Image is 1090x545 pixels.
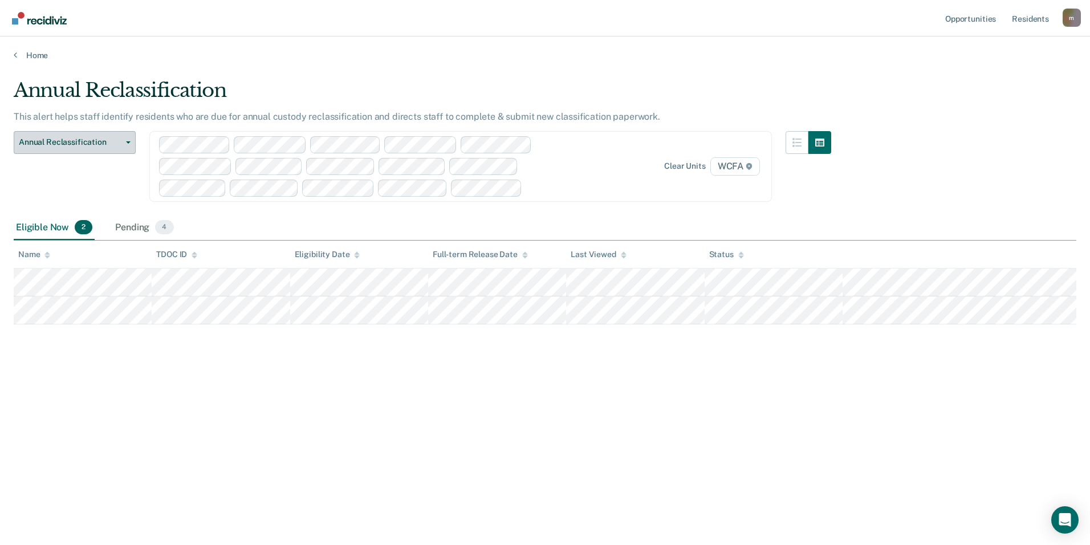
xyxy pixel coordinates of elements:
[75,220,92,235] span: 2
[1063,9,1081,27] button: Profile dropdown button
[12,12,67,25] img: Recidiviz
[14,79,831,111] div: Annual Reclassification
[156,250,197,259] div: TDOC ID
[14,131,136,154] button: Annual Reclassification
[295,250,360,259] div: Eligibility Date
[19,137,121,147] span: Annual Reclassification
[664,161,706,171] div: Clear units
[709,250,744,259] div: Status
[14,215,95,241] div: Eligible Now2
[113,215,176,241] div: Pending4
[1063,9,1081,27] div: m
[710,157,760,176] span: WCFA
[155,220,173,235] span: 4
[18,250,50,259] div: Name
[433,250,528,259] div: Full-term Release Date
[14,111,660,122] p: This alert helps staff identify residents who are due for annual custody reclassification and dir...
[14,50,1076,60] a: Home
[571,250,626,259] div: Last Viewed
[1051,506,1079,534] div: Open Intercom Messenger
